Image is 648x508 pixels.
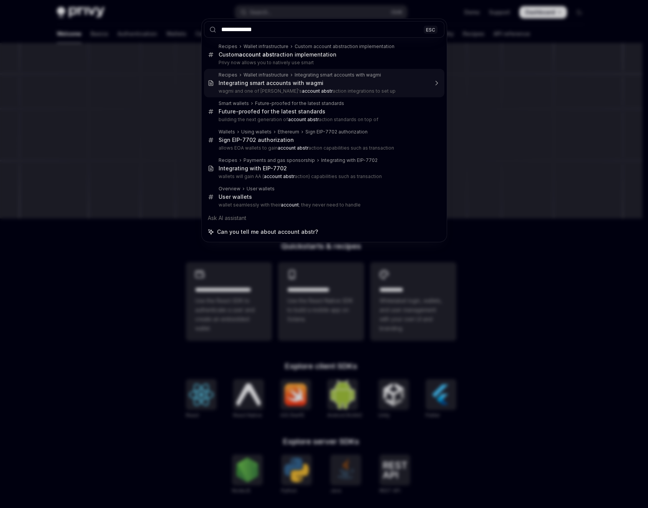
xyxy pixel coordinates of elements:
[247,186,275,192] div: User wallets
[305,129,368,135] div: Sign EIP-7702 authorization
[219,173,428,180] p: wallets will gain AA ( action) capabilities such as transaction
[239,51,276,58] b: account abstr
[219,108,325,115] div: Future-proofed for the latest standards
[219,51,336,58] div: Custom action implementation
[321,157,378,163] div: Integrating with EIP-7702
[244,43,288,50] div: Wallet infrastructure
[219,72,237,78] div: Recipes
[219,129,235,135] div: Wallets
[241,129,272,135] div: Using wallets
[295,72,381,78] div: Integrating smart accounts with wagmi
[219,88,428,94] p: wagmi and one of [PERSON_NAME]'s action integrations to set up
[219,60,428,66] p: Privy now allows you to natively use smart
[278,129,299,135] div: Ethereum
[264,173,295,179] b: account abstr
[204,211,444,225] div: Ask AI assistant
[217,228,318,236] span: Can you tell me about account abstr?
[219,100,249,107] div: Smart wallets
[219,137,294,143] div: Sign EIP-7702 authorization
[219,43,237,50] div: Recipes
[278,145,308,151] b: account abstr
[302,88,333,94] b: account abstr
[281,202,299,208] b: account
[255,100,344,107] div: Future-proofed for the latest standards
[219,80,323,87] div: Integrating smart accounts with wagmi
[219,193,252,200] div: User wallets
[219,165,287,172] div: Integrating with EIP-7702
[219,186,240,192] div: Overview
[295,43,394,50] div: Custom account abstraction implementation
[219,117,428,123] p: building the next generation of action standards on top of
[424,25,438,33] div: ESC
[219,145,428,151] p: allows EOA wallets to gain action capabilities such as transaction
[219,157,237,163] div: Recipes
[244,72,288,78] div: Wallet infrastructure
[288,117,319,122] b: account abstr
[244,157,315,163] div: Payments and gas sponsorship
[219,202,428,208] p: wallet seamlessly with their ; they never need to handle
